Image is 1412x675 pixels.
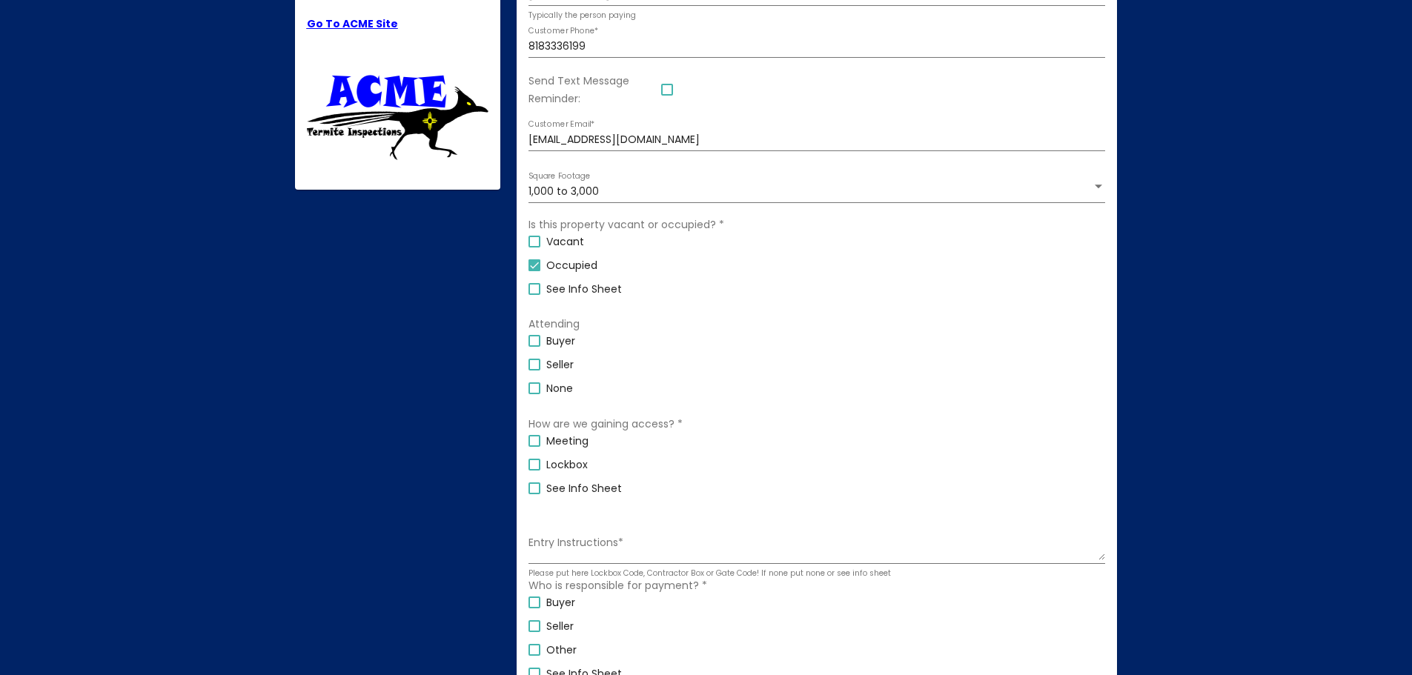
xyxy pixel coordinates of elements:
mat-label: Who is responsible for payment? [528,578,718,593]
mat-select: Square Footage. 1,000 to 3,000 selected [528,186,1105,198]
span: Other [546,641,577,659]
span: Buyer [546,332,575,350]
span: 1,000 to 3,000 [528,184,599,199]
mat-label: Attending [528,316,591,331]
img: ttu_4460907765809774511.png [307,71,489,160]
span: Seller [546,617,574,635]
input: Customer Phone [528,41,1105,53]
span: None [546,379,573,397]
input: Customer Email [528,134,1105,146]
span: Meeting [546,432,589,450]
span: Lockbox [546,456,588,473]
span: Seller [546,356,574,373]
mat-hint: Please put here Lockbox Code, Contractor Box or Gate Code! If none put none or see info sheet [528,569,891,578]
mat-label: Is this property vacant or occupied? [528,217,735,232]
mat-hint: Typically the person paying [528,11,636,20]
mat-label: Send Text Message Reminder: [528,73,629,106]
mat-label: How are we gaining access? [528,416,694,431]
span: See Info Sheet [546,280,622,298]
a: Go To ACME Site [307,16,398,31]
span: Vacant [546,233,584,250]
span: Occupied [546,256,597,274]
span: Buyer [546,593,575,611]
span: See Info Sheet [546,479,622,497]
